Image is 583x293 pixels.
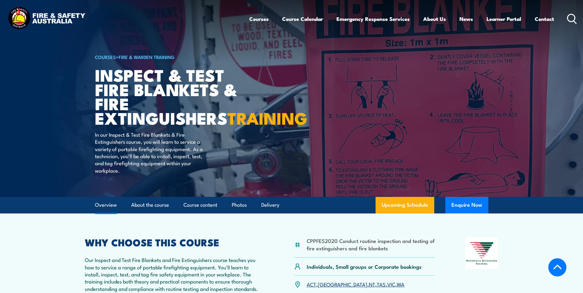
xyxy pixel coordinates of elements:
h6: > [95,53,247,61]
a: Contact [535,11,554,27]
h1: Inspect & Test Fire Blankets & Fire Extinguishers [95,68,247,125]
p: , , , , , [307,281,404,288]
a: TAS [377,280,386,288]
p: In our Inspect & Test Fire Blankets & Fire Extinguishers course, you will learn to service a vari... [95,131,207,174]
strong: TRAINING [227,105,307,130]
a: WA [397,280,404,288]
a: Overview [95,197,117,213]
a: Delivery [261,197,279,213]
a: NT [369,280,375,288]
a: Course content [183,197,217,213]
li: CPPFES2020 Conduct routine inspection and testing of fire extinguishers and fire blankets [307,237,435,252]
a: Emergency Response Services [337,11,410,27]
a: Learner Portal [486,11,521,27]
a: [GEOGRAPHIC_DATA] [318,280,367,288]
a: Course Calendar [282,11,323,27]
img: Nationally Recognised Training logo. [465,238,498,269]
a: VIC [387,280,395,288]
p: Our Inspect and Test Fire Blankets and Fire Extinguishers course teaches you how to service a ran... [85,256,264,292]
a: Courses [249,11,269,27]
a: ACT [307,280,316,288]
p: Individuals, Small groups or Corporate bookings [307,263,422,270]
a: COURSES [95,53,116,60]
a: About Us [423,11,446,27]
a: News [459,11,473,27]
h2: WHY CHOOSE THIS COURSE [85,238,264,246]
a: About the course [131,197,169,213]
a: Upcoming Schedule [376,197,434,213]
button: Enquire Now [445,197,488,213]
a: Fire & Warden Training [119,53,175,60]
a: Photos [232,197,247,213]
